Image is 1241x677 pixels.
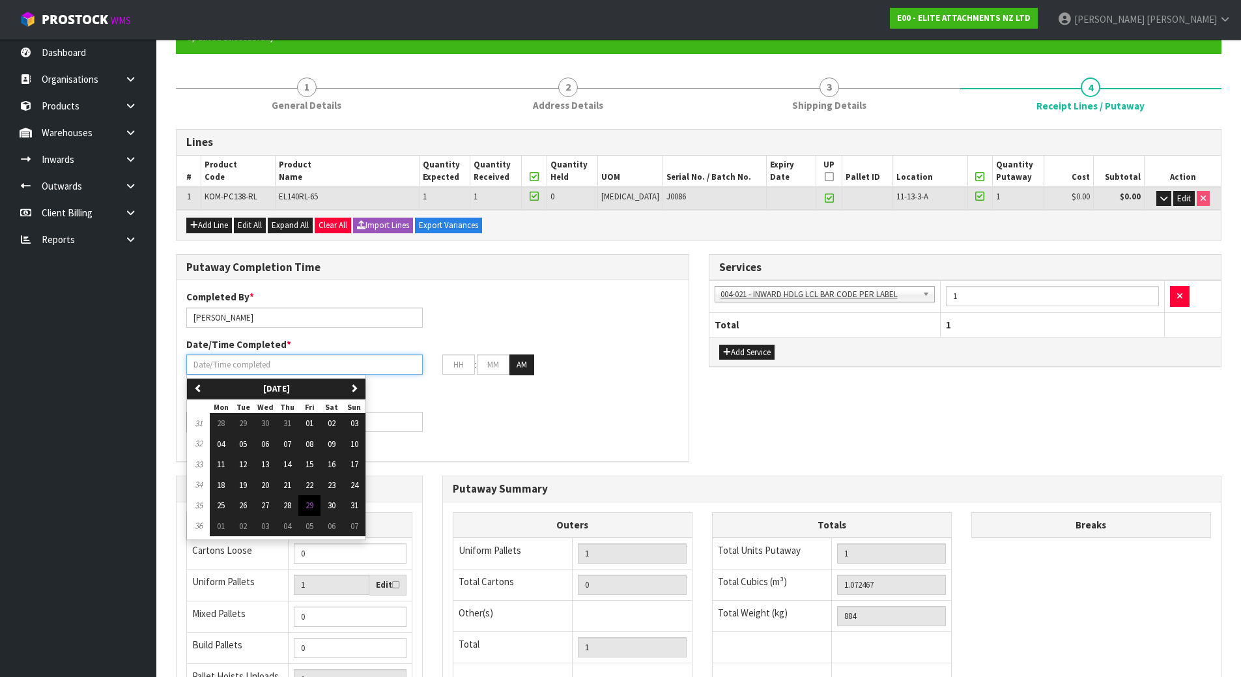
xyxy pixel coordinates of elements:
span: 25 [217,500,225,511]
h3: Lines [186,136,1211,149]
button: 18 [210,475,232,496]
button: 03 [254,516,276,537]
small: Tuesday [236,402,250,412]
span: 02 [328,418,335,429]
span: 004-021 - INWARD HDLG LCL BAR CODE PER LABEL [720,287,917,302]
button: 02 [232,516,254,537]
button: Add Line [186,218,232,233]
span: 4 [1081,78,1100,97]
span: 21 [283,480,291,491]
small: Sunday [347,402,361,412]
span: 1 [297,78,317,97]
span: 1 [187,191,191,202]
em: 36 [195,520,203,531]
span: 07 [283,439,291,450]
th: Breaks [971,512,1210,538]
span: 02 [239,521,247,532]
button: Edit [1173,191,1195,207]
th: Quantity Held [547,156,598,187]
button: 24 [343,475,365,496]
td: Cartons Loose [187,538,289,569]
h3: Putaway Summary [453,483,1211,495]
td: Total [453,632,573,663]
button: 30 [254,413,276,434]
em: 33 [195,459,203,470]
th: Pallet ID [842,156,892,187]
span: [PERSON_NAME] [1074,13,1145,25]
button: 14 [276,454,298,475]
button: 20 [254,475,276,496]
input: Date/Time completed [186,354,423,375]
em: 32 [195,438,203,449]
td: Total Units Putaway [712,538,832,569]
label: Date/Time Completed [186,338,291,351]
button: 26 [232,495,254,516]
small: Monday [214,402,229,412]
button: 30 [321,495,343,516]
span: 04 [217,439,225,450]
span: 28 [283,500,291,511]
button: 25 [210,495,232,516]
span: 08 [306,439,313,450]
span: 05 [306,521,313,532]
th: Expiry Date [766,156,816,187]
strong: E00 - ELITE ATTACHMENTS NZ LTD [897,12,1031,23]
span: 14 [283,459,291,470]
button: Add Service [719,345,775,360]
input: Manual [294,607,407,627]
span: 16 [328,459,335,470]
input: HH [442,354,475,375]
td: Total Cubics (m³) [712,569,832,601]
th: Quantity Received [470,156,522,187]
span: 03 [350,418,358,429]
button: 31 [343,495,365,516]
input: Uniform Pallets [294,575,369,595]
button: 28 [276,495,298,516]
span: 27 [261,500,269,511]
input: Manual [294,638,407,658]
th: Totals [712,512,951,538]
span: 22 [306,480,313,491]
input: MM [477,354,509,375]
td: Other(s) [453,601,573,632]
span: 07 [350,521,358,532]
td: Total Weight (kg) [712,601,832,632]
span: 1 [996,191,1000,202]
th: Quantity Expected [419,156,470,187]
button: 22 [298,475,321,496]
span: 23 [328,480,335,491]
input: TOTAL PACKS [578,637,687,657]
span: 11-13-3-A [896,191,928,202]
td: Uniform Pallets [453,538,573,569]
span: 11 [217,459,225,470]
span: 2 [558,78,578,97]
th: UP [816,156,842,187]
button: 17 [343,454,365,475]
span: 1 [474,191,478,202]
button: 13 [254,454,276,475]
small: Friday [305,402,315,412]
button: 19 [232,475,254,496]
button: 11 [210,454,232,475]
button: 03 [343,413,365,434]
button: 15 [298,454,321,475]
small: Saturday [325,402,338,412]
th: Location [893,156,967,187]
button: 08 [298,434,321,455]
span: 19 [239,480,247,491]
th: Cost [1044,156,1093,187]
span: 29 [306,500,313,511]
span: KOM-PC138-RL [205,191,257,202]
span: 06 [328,521,335,532]
td: : [475,354,477,375]
button: 10 [343,434,365,455]
label: Edit [376,579,399,592]
span: 0 [550,191,554,202]
button: 01 [298,413,321,434]
span: 29 [239,418,247,429]
em: 34 [195,479,203,490]
button: 31 [276,413,298,434]
span: Address Details [533,98,603,112]
span: 30 [261,418,269,429]
th: Total [709,312,941,337]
